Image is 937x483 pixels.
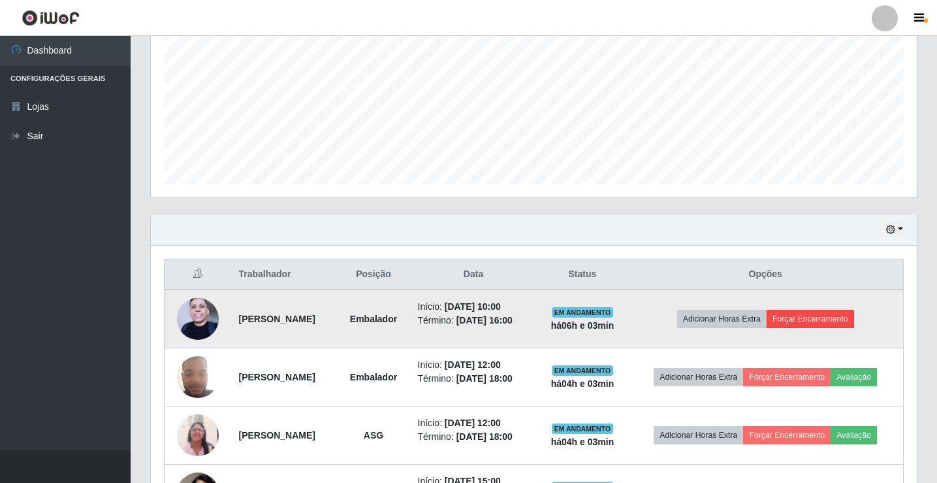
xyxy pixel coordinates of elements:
[831,368,877,386] button: Avaliação
[551,378,614,389] strong: há 04 h e 03 min
[677,310,767,328] button: Adicionar Horas Extra
[445,418,501,428] time: [DATE] 12:00
[831,426,877,444] button: Avaliação
[627,259,903,290] th: Opções
[456,373,513,384] time: [DATE] 18:00
[456,315,513,325] time: [DATE] 16:00
[552,365,614,376] span: EM ANDAMENTO
[767,310,854,328] button: Forçar Encerramento
[445,359,501,370] time: [DATE] 12:00
[551,437,614,447] strong: há 04 h e 03 min
[418,372,530,386] li: Término:
[551,320,614,331] strong: há 06 h e 03 min
[238,314,315,324] strong: [PERSON_NAME]
[418,430,530,444] li: Término:
[654,368,743,386] button: Adicionar Horas Extra
[552,424,614,434] span: EM ANDAMENTO
[743,426,831,444] button: Forçar Encerramento
[238,372,315,382] strong: [PERSON_NAME]
[654,426,743,444] button: Adicionar Horas Extra
[364,430,383,441] strong: ASG
[418,358,530,372] li: Início:
[350,372,397,382] strong: Embalador
[537,259,628,290] th: Status
[418,416,530,430] li: Início:
[337,259,409,290] th: Posição
[238,430,315,441] strong: [PERSON_NAME]
[445,301,501,312] time: [DATE] 10:00
[743,368,831,386] button: Forçar Encerramento
[350,314,397,324] strong: Embalador
[410,259,537,290] th: Data
[177,407,219,463] img: 1734900991405.jpeg
[177,349,219,405] img: 1694719722854.jpeg
[177,291,219,346] img: 1706546677123.jpeg
[456,431,513,442] time: [DATE] 18:00
[418,314,530,327] li: Término:
[230,259,337,290] th: Trabalhador
[418,300,530,314] li: Início:
[552,307,614,318] span: EM ANDAMENTO
[22,10,80,26] img: CoreUI Logo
